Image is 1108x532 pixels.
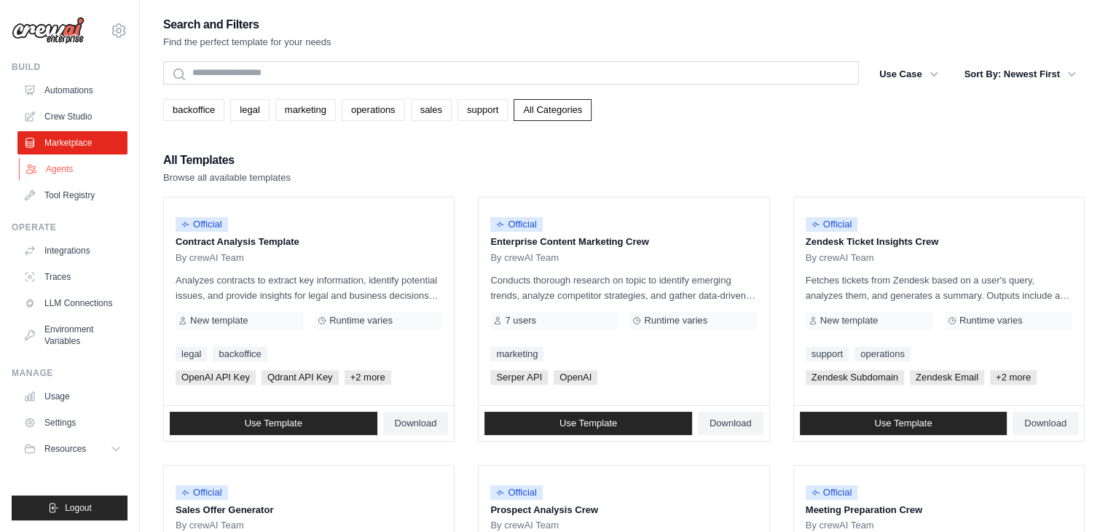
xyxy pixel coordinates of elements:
[163,150,291,171] h2: All Templates
[19,157,129,181] a: Agents
[490,235,757,249] p: Enterprise Content Marketing Crew
[44,443,86,455] span: Resources
[874,418,932,429] span: Use Template
[1024,418,1066,429] span: Download
[871,61,947,87] button: Use Case
[275,99,336,121] a: marketing
[176,217,228,232] span: Official
[710,418,752,429] span: Download
[342,99,405,121] a: operations
[262,370,339,385] span: Qdrant API Key
[806,235,1072,249] p: Zendesk Ticket Insights Crew
[806,370,904,385] span: Zendesk Subdomain
[806,503,1072,517] p: Meeting Preparation Crew
[800,412,1007,435] a: Use Template
[490,252,559,264] span: By crewAI Team
[854,347,911,361] a: operations
[959,315,1023,326] span: Runtime varies
[176,370,256,385] span: OpenAI API Key
[163,35,331,50] p: Find the perfect template for your needs
[163,15,331,35] h2: Search and Filters
[554,370,597,385] span: OpenAI
[820,315,878,326] span: New template
[490,370,548,385] span: Serper API
[644,315,707,326] span: Runtime varies
[505,315,536,326] span: 7 users
[910,370,984,385] span: Zendesk Email
[806,217,858,232] span: Official
[806,273,1072,303] p: Fetches tickets from Zendesk based on a user's query, analyzes them, and generates a summary. Out...
[12,61,127,73] div: Build
[514,99,592,121] a: All Categories
[345,370,391,385] span: +2 more
[17,105,127,128] a: Crew Studio
[490,217,543,232] span: Official
[17,318,127,353] a: Environment Variables
[329,315,393,326] span: Runtime varies
[17,437,127,461] button: Resources
[163,99,224,121] a: backoffice
[490,273,757,303] p: Conducts thorough research on topic to identify emerging trends, analyze competitor strategies, a...
[411,99,452,121] a: sales
[170,412,377,435] a: Use Template
[990,370,1037,385] span: +2 more
[176,347,207,361] a: legal
[383,412,449,435] a: Download
[17,385,127,408] a: Usage
[17,239,127,262] a: Integrations
[17,411,127,434] a: Settings
[395,418,437,429] span: Download
[484,412,692,435] a: Use Template
[176,520,244,531] span: By crewAI Team
[956,61,1085,87] button: Sort By: Newest First
[176,485,228,500] span: Official
[457,99,508,121] a: support
[245,418,302,429] span: Use Template
[17,79,127,102] a: Automations
[806,485,858,500] span: Official
[490,520,559,531] span: By crewAI Team
[12,367,127,379] div: Manage
[490,503,757,517] p: Prospect Analysis Crew
[490,347,543,361] a: marketing
[17,292,127,315] a: LLM Connections
[213,347,267,361] a: backoffice
[176,273,442,303] p: Analyzes contracts to extract key information, identify potential issues, and provide insights fo...
[65,502,92,514] span: Logout
[17,265,127,289] a: Traces
[190,315,248,326] span: New template
[806,347,849,361] a: support
[17,184,127,207] a: Tool Registry
[12,496,127,520] button: Logout
[490,485,543,500] span: Official
[230,99,269,121] a: legal
[176,503,442,517] p: Sales Offer Generator
[698,412,763,435] a: Download
[806,520,874,531] span: By crewAI Team
[176,235,442,249] p: Contract Analysis Template
[176,252,244,264] span: By crewAI Team
[12,17,85,44] img: Logo
[559,418,617,429] span: Use Template
[12,222,127,233] div: Operate
[17,131,127,154] a: Marketplace
[1013,412,1078,435] a: Download
[163,171,291,185] p: Browse all available templates
[806,252,874,264] span: By crewAI Team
